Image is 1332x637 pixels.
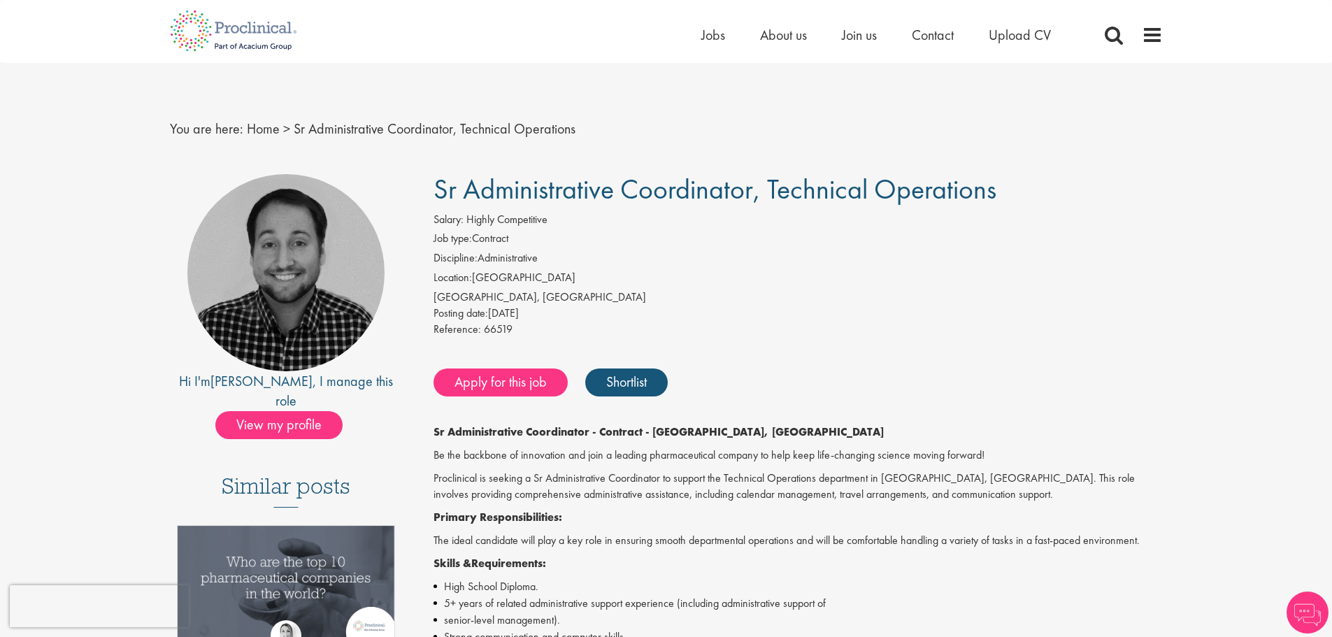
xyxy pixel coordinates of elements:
strong: Primary Responsibilities: [434,510,562,524]
p: Proclinical is seeking a Sr Administrative Coordinator to support the Technical Operations depart... [434,471,1163,503]
span: Posting date: [434,306,488,320]
span: > [283,120,290,138]
label: Discipline: [434,250,478,266]
p: Be the backbone of innovation and join a leading pharmaceutical company to help keep life-changin... [434,448,1163,464]
strong: Requirements: [471,556,546,571]
label: Job type: [434,231,472,247]
span: View my profile [215,411,343,439]
li: [GEOGRAPHIC_DATA] [434,270,1163,289]
li: senior-level management). [434,612,1163,629]
label: Reference: [434,322,481,338]
span: You are here: [170,120,243,138]
li: Contract [434,231,1163,250]
h3: Similar posts [222,474,350,508]
li: 5+ years of related administrative support experience (including administrative support of [434,595,1163,612]
label: Salary: [434,212,464,228]
img: imeage of recruiter Mike Raletz [187,174,385,371]
strong: Sr Administrative Coordinator - Contract - [GEOGRAPHIC_DATA], [GEOGRAPHIC_DATA] [434,424,884,439]
span: Sr Administrative Coordinator, Technical Operations [434,171,996,207]
span: Highly Competitive [466,212,547,227]
a: Contact [912,26,954,44]
div: Hi I'm , I manage this role [170,371,403,411]
div: [GEOGRAPHIC_DATA], [GEOGRAPHIC_DATA] [434,289,1163,306]
a: View my profile [215,414,357,432]
p: The ideal candidate will play a key role in ensuring smooth departmental operations and will be c... [434,533,1163,549]
li: Administrative [434,250,1163,270]
div: [DATE] [434,306,1163,322]
a: Apply for this job [434,368,568,396]
a: Upload CV [989,26,1051,44]
a: Join us [842,26,877,44]
img: Chatbot [1287,592,1329,634]
a: breadcrumb link [247,120,280,138]
label: Location: [434,270,472,286]
a: [PERSON_NAME] [210,372,313,390]
span: Sr Administrative Coordinator, Technical Operations [294,120,575,138]
iframe: reCAPTCHA [10,585,189,627]
li: High School Diploma. [434,578,1163,595]
strong: Skills & [434,556,471,571]
a: Jobs [701,26,725,44]
a: About us [760,26,807,44]
span: 66519 [484,322,513,336]
a: Shortlist [585,368,668,396]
